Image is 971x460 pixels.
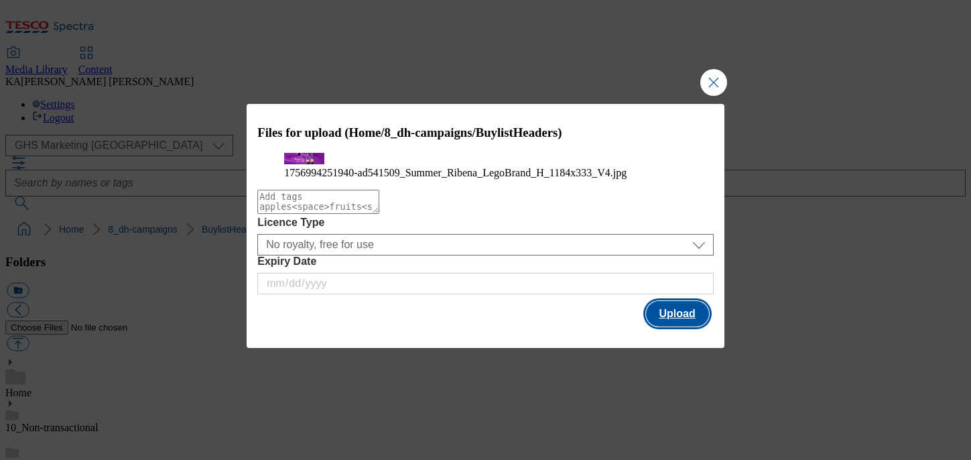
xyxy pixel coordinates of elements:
img: preview [284,153,324,164]
button: Close Modal [700,69,727,96]
div: Modal [247,104,724,348]
h3: Files for upload (Home/8_dh-campaigns/BuylistHeaders) [257,125,714,140]
label: Expiry Date [257,255,714,268]
button: Upload [646,301,709,327]
label: Licence Type [257,217,714,229]
figcaption: 1756994251940-ad541509_Summer_Ribena_LegoBrand_H_1184x333_V4.jpg [284,167,687,179]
